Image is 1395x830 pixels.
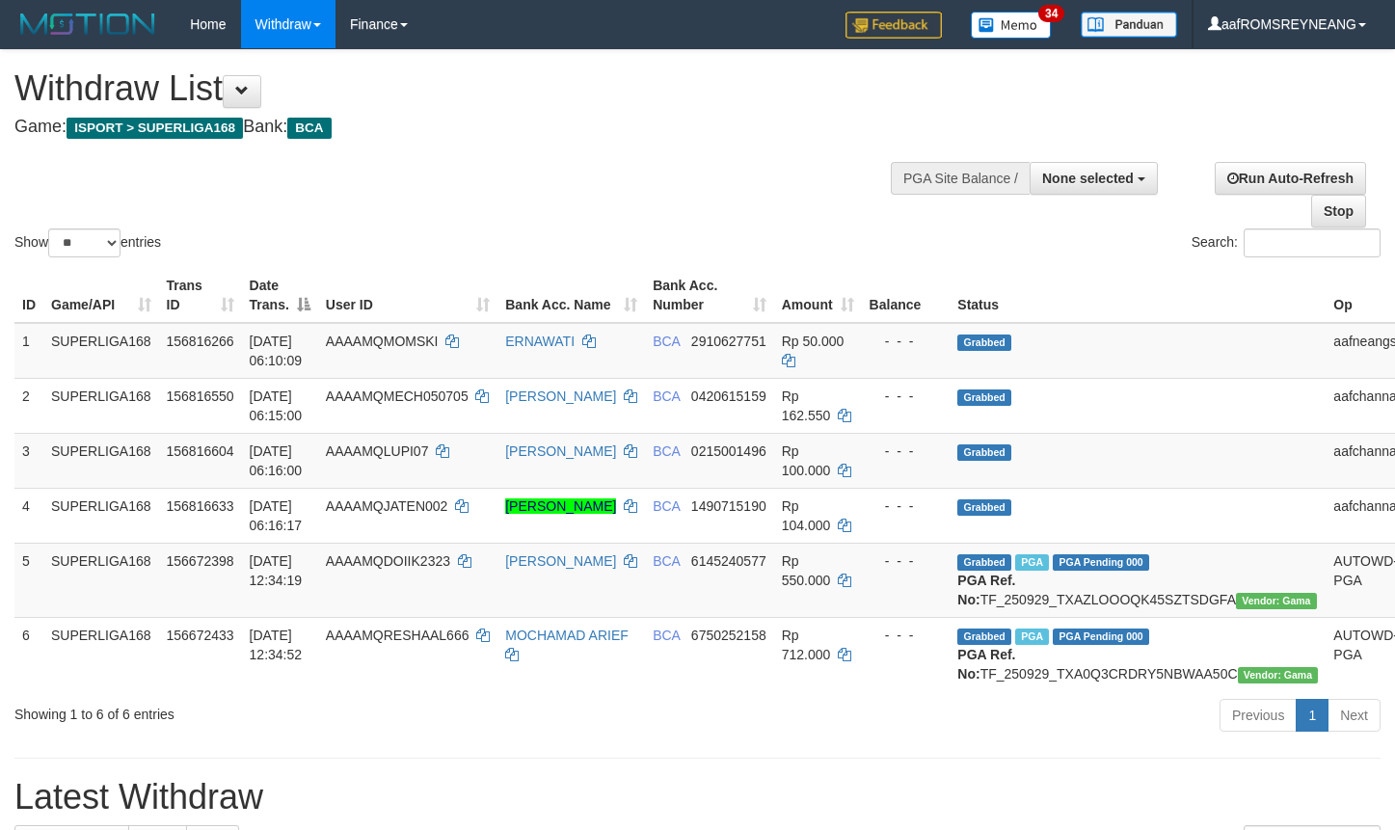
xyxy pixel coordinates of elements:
span: BCA [653,628,680,643]
div: - - - [870,551,943,571]
div: - - - [870,442,943,461]
th: Trans ID: activate to sort column ascending [159,268,242,323]
label: Show entries [14,228,161,257]
button: None selected [1030,162,1158,195]
th: Bank Acc. Name: activate to sort column ascending [497,268,645,323]
span: 156816604 [167,443,234,459]
td: SUPERLIGA168 [43,378,159,433]
span: [DATE] 06:15:00 [250,388,303,423]
span: Marked by aafsoycanthlai [1015,554,1049,571]
td: 3 [14,433,43,488]
span: [DATE] 12:34:52 [250,628,303,662]
div: Showing 1 to 6 of 6 entries [14,697,567,724]
div: - - - [870,387,943,406]
h1: Latest Withdraw [14,778,1381,817]
span: BCA [287,118,331,139]
span: Rp 104.000 [782,498,831,533]
select: Showentries [48,228,121,257]
td: 1 [14,323,43,379]
th: Date Trans.: activate to sort column descending [242,268,318,323]
span: 34 [1038,5,1064,22]
span: BCA [653,334,680,349]
span: Rp 162.550 [782,388,831,423]
span: [DATE] 06:16:00 [250,443,303,478]
input: Search: [1244,228,1381,257]
span: BCA [653,443,680,459]
b: PGA Ref. No: [957,573,1015,607]
span: ISPORT > SUPERLIGA168 [67,118,243,139]
a: [PERSON_NAME] [505,498,616,514]
span: Copy 6750252158 to clipboard [691,628,766,643]
span: Grabbed [957,335,1011,351]
span: Copy 0420615159 to clipboard [691,388,766,404]
a: [PERSON_NAME] [505,553,616,569]
img: MOTION_logo.png [14,10,161,39]
th: Balance [862,268,951,323]
a: 1 [1296,699,1328,732]
td: SUPERLIGA168 [43,543,159,617]
span: AAAAMQDOIIK2323 [326,553,450,569]
span: Grabbed [957,444,1011,461]
td: SUPERLIGA168 [43,488,159,543]
th: ID [14,268,43,323]
td: TF_250929_TXA0Q3CRDRY5NBWAA50C [950,617,1326,691]
td: TF_250929_TXAZLOOOQK45SZTSDGFA [950,543,1326,617]
span: PGA Pending [1053,554,1149,571]
span: Grabbed [957,389,1011,406]
span: AAAAMQMOMSKI [326,334,439,349]
div: - - - [870,626,943,645]
span: PGA Pending [1053,629,1149,645]
span: None selected [1042,171,1134,186]
a: [PERSON_NAME] [505,388,616,404]
span: Grabbed [957,554,1011,571]
span: Grabbed [957,499,1011,516]
td: SUPERLIGA168 [43,617,159,691]
a: MOCHAMAD ARIEF [505,628,629,643]
span: BCA [653,498,680,514]
span: 156816266 [167,334,234,349]
a: Run Auto-Refresh [1215,162,1366,195]
td: SUPERLIGA168 [43,433,159,488]
span: Vendor URL: https://trx31.1velocity.biz [1238,667,1319,683]
span: Copy 2910627751 to clipboard [691,334,766,349]
span: [DATE] 06:16:17 [250,498,303,533]
span: Copy 1490715190 to clipboard [691,498,766,514]
span: Marked by aafsoycanthlai [1015,629,1049,645]
img: panduan.png [1081,12,1177,38]
img: Feedback.jpg [845,12,942,39]
span: AAAAMQJATEN002 [326,498,448,514]
span: Copy 6145240577 to clipboard [691,553,766,569]
span: Grabbed [957,629,1011,645]
span: 156672398 [167,553,234,569]
td: SUPERLIGA168 [43,323,159,379]
div: - - - [870,496,943,516]
img: Button%20Memo.svg [971,12,1052,39]
span: AAAAMQLUPI07 [326,443,429,459]
span: 156816633 [167,498,234,514]
th: Amount: activate to sort column ascending [774,268,862,323]
h1: Withdraw List [14,69,911,108]
th: Game/API: activate to sort column ascending [43,268,159,323]
a: Next [1328,699,1381,732]
a: Previous [1220,699,1297,732]
span: BCA [653,553,680,569]
h4: Game: Bank: [14,118,911,137]
div: - - - [870,332,943,351]
a: ERNAWATI [505,334,575,349]
span: Copy 0215001496 to clipboard [691,443,766,459]
td: 5 [14,543,43,617]
th: User ID: activate to sort column ascending [318,268,497,323]
td: 4 [14,488,43,543]
th: Status [950,268,1326,323]
span: [DATE] 12:34:19 [250,553,303,588]
div: PGA Site Balance / [891,162,1030,195]
span: Rp 100.000 [782,443,831,478]
span: Rp 50.000 [782,334,845,349]
b: PGA Ref. No: [957,647,1015,682]
td: 2 [14,378,43,433]
span: 156672433 [167,628,234,643]
span: Vendor URL: https://trx31.1velocity.biz [1236,593,1317,609]
span: Rp 550.000 [782,553,831,588]
span: BCA [653,388,680,404]
a: Stop [1311,195,1366,228]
